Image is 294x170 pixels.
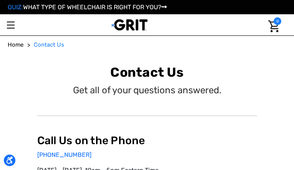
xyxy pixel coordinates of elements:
span: Home [8,41,23,48]
img: Cart [268,20,279,32]
span: Contact Us [34,41,64,48]
span: QUIZ: [8,3,23,11]
p: Get all of your questions answered. [73,83,221,97]
b: Contact Us [110,65,184,80]
nav: Breadcrumb [8,40,286,49]
a: Contact Us [34,40,64,49]
a: Cart with 0 items [264,14,281,39]
a: Home [8,40,23,49]
a: QUIZ:WHAT TYPE OF WHEELCHAIR IS RIGHT FOR YOU? [8,3,167,11]
span: 0 [274,17,281,25]
h2: Call Us on the Phone [37,134,257,147]
a: [PHONE_NUMBER] [37,151,91,158]
img: GRIT All-Terrain Wheelchair and Mobility Equipment [111,19,148,31]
